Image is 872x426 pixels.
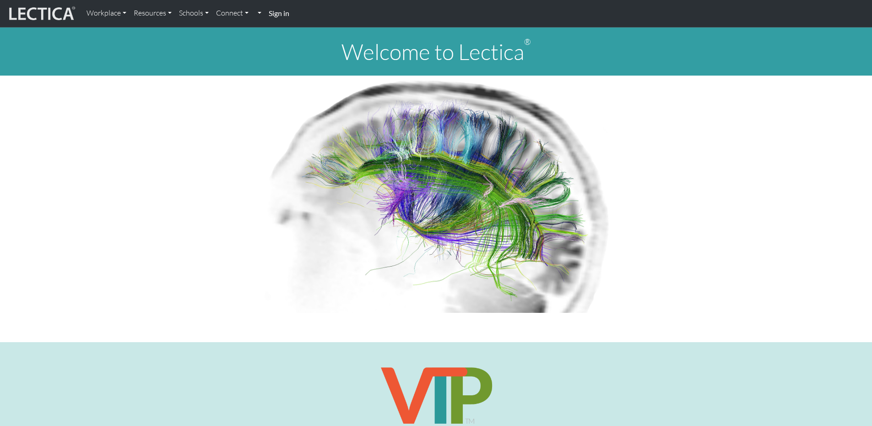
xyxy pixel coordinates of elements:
[212,4,252,23] a: Connect
[130,4,175,23] a: Resources
[258,76,614,313] img: Human Connectome Project Image
[7,5,76,22] img: lecticalive
[265,4,293,23] a: Sign in
[83,4,130,23] a: Workplace
[269,9,289,17] strong: Sign in
[175,4,212,23] a: Schools
[524,37,531,47] sup: ®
